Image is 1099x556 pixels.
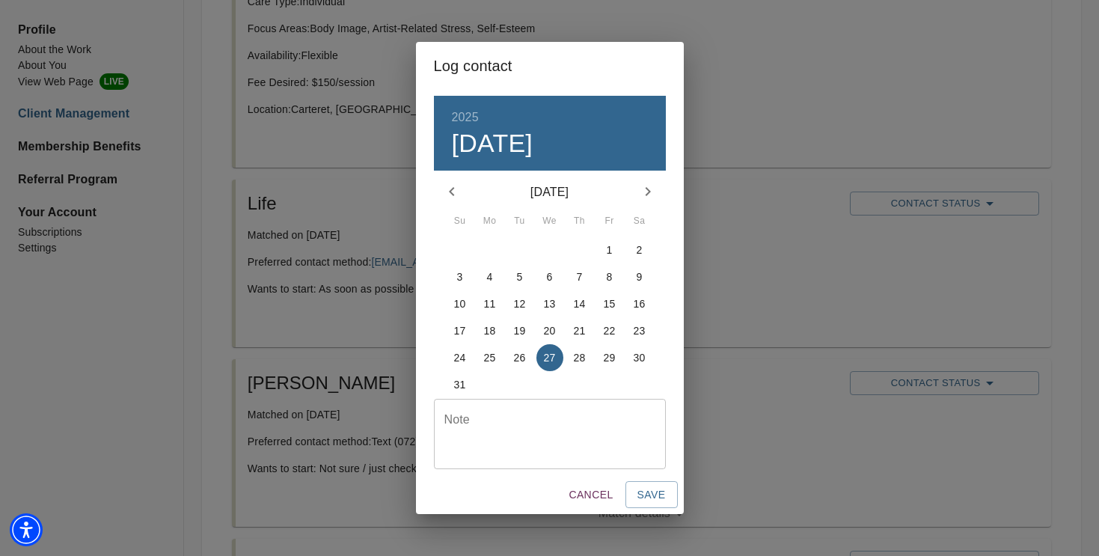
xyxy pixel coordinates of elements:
button: 2 [626,236,653,263]
p: 30 [634,350,646,365]
p: 20 [544,323,556,338]
button: 14 [566,290,593,317]
p: 18 [484,323,496,338]
p: 23 [634,323,646,338]
p: 2 [637,242,643,257]
p: 25 [484,350,496,365]
button: 11 [477,290,503,317]
p: 6 [547,269,553,284]
button: 1 [596,236,623,263]
span: Fr [596,214,623,229]
button: 20 [536,317,563,344]
p: 12 [514,296,526,311]
span: Cancel [569,486,613,504]
button: 13 [536,290,563,317]
button: 10 [447,290,474,317]
button: 28 [566,344,593,371]
button: 17 [447,317,474,344]
button: 18 [477,317,503,344]
p: 21 [574,323,586,338]
button: 27 [536,344,563,371]
button: 7 [566,263,593,290]
p: 19 [514,323,526,338]
button: 2025 [452,107,479,128]
h2: Log contact [434,54,666,78]
p: 8 [607,269,613,284]
p: [DATE] [470,183,630,201]
button: 3 [447,263,474,290]
p: 17 [454,323,466,338]
p: 9 [637,269,643,284]
button: Cancel [563,481,619,509]
button: [DATE] [452,128,533,159]
span: Mo [477,214,503,229]
button: 5 [506,263,533,290]
p: 28 [574,350,586,365]
button: 9 [626,263,653,290]
button: 4 [477,263,503,290]
span: Su [447,214,474,229]
button: 29 [596,344,623,371]
button: 12 [506,290,533,317]
button: 6 [536,263,563,290]
button: 21 [566,317,593,344]
p: 3 [457,269,463,284]
button: 23 [626,317,653,344]
button: 15 [596,290,623,317]
p: 5 [517,269,523,284]
p: 26 [514,350,526,365]
button: 8 [596,263,623,290]
p: 16 [634,296,646,311]
button: 31 [447,371,474,398]
p: 14 [574,296,586,311]
p: 27 [544,350,556,365]
p: 10 [454,296,466,311]
button: Save [625,481,678,509]
span: Save [637,486,666,504]
p: 29 [604,350,616,365]
button: 26 [506,344,533,371]
p: 7 [577,269,583,284]
button: 25 [477,344,503,371]
div: Accessibility Menu [10,513,43,546]
span: Th [566,214,593,229]
p: 4 [487,269,493,284]
button: 19 [506,317,533,344]
p: 24 [454,350,466,365]
span: Tu [506,214,533,229]
span: Sa [626,214,653,229]
p: 11 [484,296,496,311]
button: 24 [447,344,474,371]
button: 30 [626,344,653,371]
button: 16 [626,290,653,317]
p: 31 [454,377,466,392]
p: 22 [604,323,616,338]
span: We [536,214,563,229]
p: 1 [607,242,613,257]
p: 15 [604,296,616,311]
button: 22 [596,317,623,344]
p: 13 [544,296,556,311]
